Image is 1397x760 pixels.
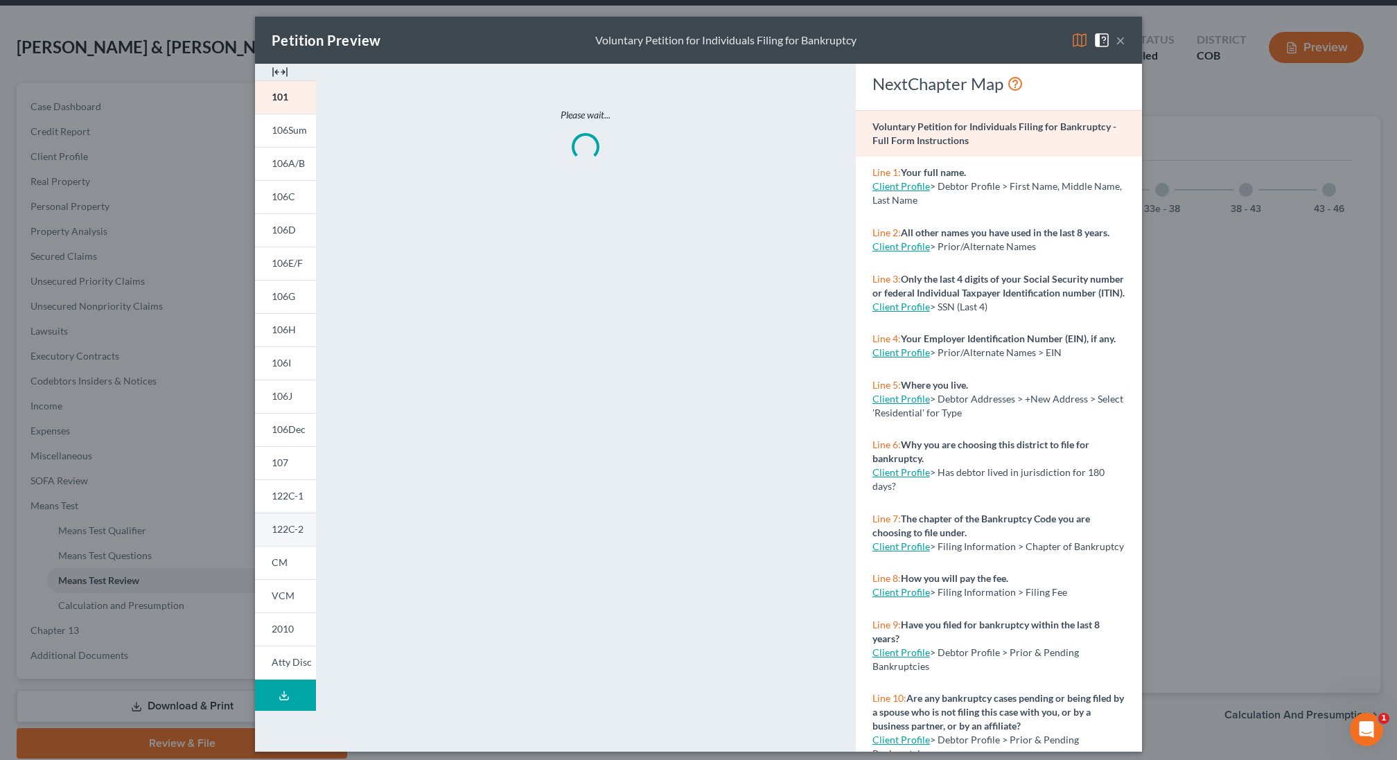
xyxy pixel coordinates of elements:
[255,479,316,513] a: 122C-1
[872,180,930,192] a: Client Profile
[872,619,901,630] span: Line 9:
[901,572,1008,584] strong: How you will pay the fee.
[272,623,294,635] span: 2010
[872,586,930,598] a: Client Profile
[1071,32,1088,48] img: map-eea8200ae884c6f1103ae1953ef3d486a96c86aabb227e865a55264e3737af1f.svg
[272,357,291,369] span: 106I
[272,590,295,601] span: VCM
[872,439,1089,464] strong: Why you are choosing this district to file for bankruptcy.
[255,380,316,413] a: 106J
[255,546,316,579] a: CM
[872,227,901,238] span: Line 2:
[872,692,906,704] span: Line 10:
[872,273,901,285] span: Line 3:
[255,213,316,247] a: 106D
[272,656,312,668] span: Atty Disc
[872,73,1125,95] div: NextChapter Map
[272,91,288,103] span: 101
[930,586,1067,598] span: > Filing Information > Filing Fee
[872,180,1122,206] span: > Debtor Profile > First Name, Middle Name, Last Name
[255,446,316,479] a: 107
[272,157,305,169] span: 106A/B
[901,333,1116,344] strong: Your Employer Identification Number (EIN), if any.
[272,64,288,80] img: expand-e0f6d898513216a626fdd78e52531dac95497ffd26381d4c15ee2fc46db09dca.svg
[901,227,1109,238] strong: All other names you have used in the last 8 years.
[872,273,1125,299] strong: Only the last 4 digits of your Social Security number or federal Individual Taxpayer Identificati...
[255,147,316,180] a: 106A/B
[872,393,930,405] a: Client Profile
[272,290,295,302] span: 106G
[255,413,316,446] a: 106Dec
[272,324,296,335] span: 106H
[255,646,316,680] a: Atty Disc
[872,734,930,745] a: Client Profile
[1378,713,1389,724] span: 1
[872,572,901,584] span: Line 8:
[255,579,316,612] a: VCM
[595,33,856,48] div: Voluntary Petition for Individuals Filing for Bankruptcy
[872,466,1105,492] span: > Has debtor lived in jurisdiction for 180 days?
[872,301,930,312] a: Client Profile
[872,121,1116,146] strong: Voluntary Petition for Individuals Filing for Bankruptcy - Full Form Instructions
[901,166,966,178] strong: Your full name.
[872,466,930,478] a: Client Profile
[272,457,288,468] span: 107
[255,346,316,380] a: 106I
[255,612,316,646] a: 2010
[872,513,1090,538] strong: The chapter of the Bankruptcy Code you are choosing to file under.
[272,257,303,269] span: 106E/F
[272,124,307,136] span: 106Sum
[1116,32,1125,48] button: ×
[374,108,797,122] p: Please wait...
[872,393,1123,418] span: > Debtor Addresses > +New Address > Select 'Residential' for Type
[272,30,380,50] div: Petition Preview
[872,513,901,524] span: Line 7:
[930,540,1124,552] span: > Filing Information > Chapter of Bankruptcy
[901,379,968,391] strong: Where you live.
[930,301,987,312] span: > SSN (Last 4)
[872,333,901,344] span: Line 4:
[255,180,316,213] a: 106C
[872,646,1079,672] span: > Debtor Profile > Prior & Pending Bankruptcies
[272,556,288,568] span: CM
[872,619,1100,644] strong: Have you filed for bankruptcy within the last 8 years?
[872,540,930,552] a: Client Profile
[272,390,292,402] span: 106J
[930,240,1036,252] span: > Prior/Alternate Names
[872,379,901,391] span: Line 5:
[872,346,930,358] a: Client Profile
[1093,32,1110,48] img: help-close-5ba153eb36485ed6c1ea00a893f15db1cb9b99d6cae46e1a8edb6c62d00a1a76.svg
[255,80,316,114] a: 101
[255,513,316,546] a: 122C-2
[255,280,316,313] a: 106G
[272,490,304,502] span: 122C-1
[872,439,901,450] span: Line 6:
[930,346,1062,358] span: > Prior/Alternate Names > EIN
[255,313,316,346] a: 106H
[1350,713,1383,746] iframe: Intercom live chat
[272,523,304,535] span: 122C-2
[872,734,1079,759] span: > Debtor Profile > Prior & Pending Bankruptcies
[872,646,930,658] a: Client Profile
[872,692,1124,732] strong: Are any bankruptcy cases pending or being filed by a spouse who is not filing this case with you,...
[872,240,930,252] a: Client Profile
[872,166,901,178] span: Line 1:
[272,224,296,236] span: 106D
[255,114,316,147] a: 106Sum
[255,247,316,280] a: 106E/F
[272,423,306,435] span: 106Dec
[272,191,295,202] span: 106C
